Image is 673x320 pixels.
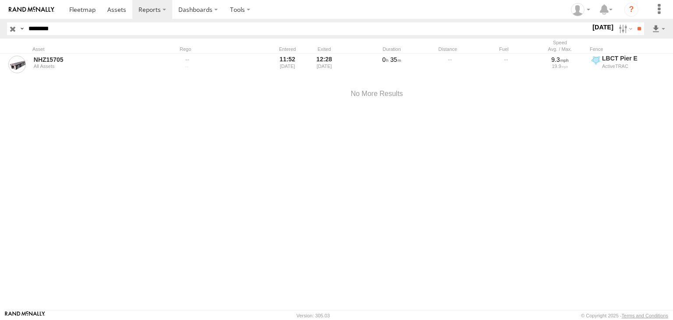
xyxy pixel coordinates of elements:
i: ? [624,3,638,17]
div: Exited [308,46,341,52]
label: Search Filter Options [615,22,634,35]
div: © Copyright 2025 - [581,313,668,318]
a: NHZ15705 [34,56,154,64]
div: Version: 305.03 [297,313,330,318]
a: Terms and Conditions [622,313,668,318]
label: Export results as... [651,22,666,35]
div: Asset [32,46,155,52]
div: 19.9 [535,64,585,69]
div: Entered [271,46,304,52]
span: 35 [390,56,401,63]
div: 11:52 [DATE] [271,54,304,75]
img: rand-logo.svg [9,7,54,13]
label: Search Query [18,22,25,35]
div: 9.3 [535,56,585,64]
span: 0 [383,56,389,63]
div: Zulema McIntosch [568,3,593,16]
div: Distance [422,46,474,52]
div: All Assets [34,64,154,69]
div: Rego [180,46,267,52]
div: 12:28 [DATE] [308,54,341,75]
div: Duration [365,46,418,52]
a: Visit our Website [5,311,45,320]
div: Fuel [478,46,530,52]
label: [DATE] [591,22,615,32]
